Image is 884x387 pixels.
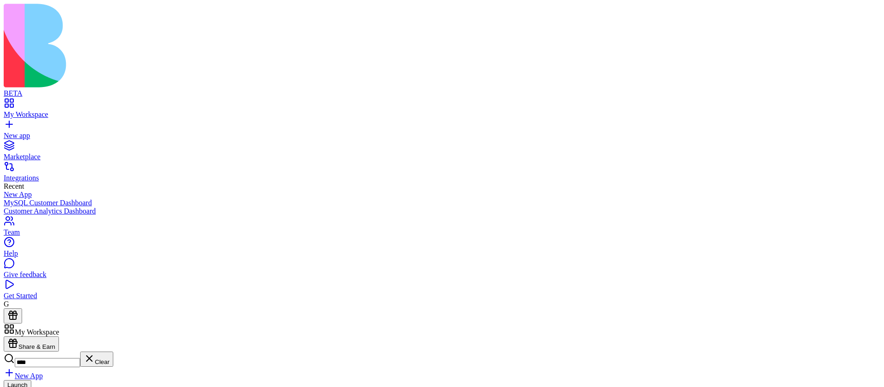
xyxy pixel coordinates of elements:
[4,262,880,279] a: Give feedback
[4,283,880,300] a: Get Started
[4,228,880,237] div: Team
[4,300,9,308] span: G
[80,352,113,367] button: Clear
[4,81,880,98] a: BETA
[4,199,880,207] a: MySQL Customer Dashboard
[4,174,880,182] div: Integrations
[4,220,880,237] a: Team
[4,153,880,161] div: Marketplace
[15,328,59,336] span: My Workspace
[18,343,55,350] span: Share & Earn
[4,144,880,161] a: Marketplace
[4,241,880,258] a: Help
[4,102,880,119] a: My Workspace
[4,292,880,300] div: Get Started
[4,207,880,215] a: Customer Analytics Dashboard
[4,336,59,352] button: Share & Earn
[4,271,880,279] div: Give feedback
[4,132,880,140] div: New app
[4,110,880,119] div: My Workspace
[4,123,880,140] a: New app
[4,182,24,190] span: Recent
[4,249,880,258] div: Help
[95,358,110,365] span: Clear
[4,372,43,380] a: New App
[4,4,374,87] img: logo
[4,166,880,182] a: Integrations
[4,191,880,199] a: New App
[4,89,880,98] div: BETA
